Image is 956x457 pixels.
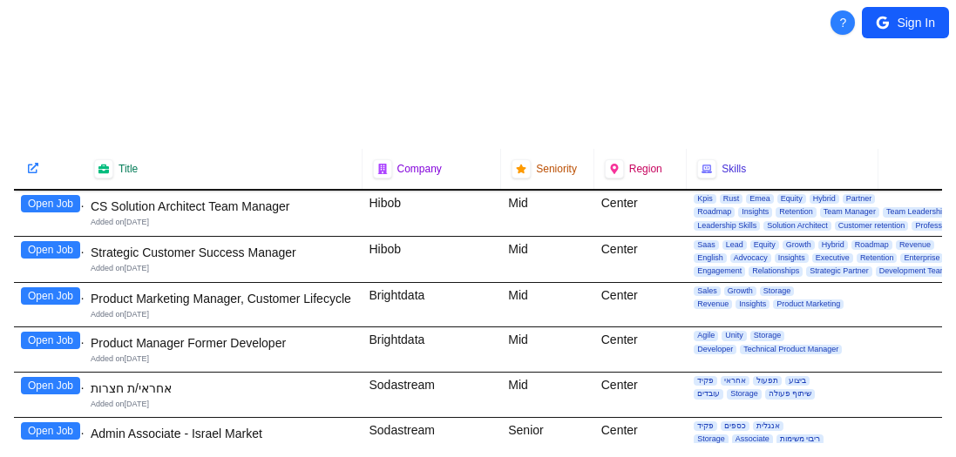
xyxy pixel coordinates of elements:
[397,162,442,176] span: Company
[753,376,782,386] span: תפעול
[783,240,815,250] span: Growth
[721,376,749,386] span: אחראי
[694,434,729,444] span: Storage
[694,331,718,340] span: Agile
[91,425,356,442] div: Admin Associate - Israel Market
[722,240,747,250] span: Lead
[820,207,879,217] span: Team Manager
[694,299,732,309] span: Revenue
[694,266,745,276] span: Engagement
[119,162,138,176] span: Title
[91,353,356,365] div: Added on [DATE]
[806,266,872,276] span: Strategic Partner
[694,221,760,231] span: Leadership Skills
[594,373,688,417] div: Center
[773,299,844,309] span: Product Marketing
[776,207,817,217] span: Retention
[740,345,842,354] span: Technical Product Manager
[594,191,688,236] div: Center
[750,240,779,250] span: Equity
[694,194,716,204] span: Kpis
[763,221,831,231] span: Solution Architect
[91,334,356,352] div: Product Manager Former Developer
[91,309,356,320] div: Added on [DATE]
[363,191,502,236] div: Hibob
[694,286,721,296] span: Sales
[536,162,577,176] span: Seniority
[746,194,774,204] span: Emea
[21,241,80,259] button: Open Job
[363,373,502,417] div: Sodastream
[501,283,594,327] div: Mid
[501,237,594,282] div: Mid
[896,240,934,250] span: Revenue
[777,194,806,204] span: Equity
[629,162,662,176] span: Region
[831,10,855,35] button: About Techjobs
[862,7,949,38] button: Sign In
[501,327,594,372] div: Mid
[91,290,356,307] div: Product Marketing Manager, Customer Lifecycle
[730,253,771,263] span: Advocacy
[594,283,688,327] div: Center
[594,237,688,282] div: Center
[736,299,770,309] span: Insights
[883,207,950,217] span: Team Leadership
[785,376,810,386] span: ביצוע
[749,266,803,276] span: Relationships
[775,253,809,263] span: Insights
[760,286,795,296] span: Storage
[21,287,80,305] button: Open Job
[91,399,356,410] div: Added on [DATE]
[694,240,719,250] span: Saas
[750,331,785,340] span: Storage
[724,286,756,296] span: Growth
[694,421,717,431] span: פקיד
[851,240,892,250] span: Roadmap
[694,253,727,263] span: English
[501,191,594,236] div: Mid
[738,207,772,217] span: Insights
[21,422,80,440] button: Open Job
[21,195,80,212] button: Open Job
[594,327,688,372] div: Center
[765,389,816,399] span: שיתוף פעולה
[694,376,717,386] span: פקיד
[501,373,594,417] div: Mid
[812,253,853,263] span: Executive
[363,327,502,372] div: Brightdata
[363,283,502,327] div: Brightdata
[840,14,847,31] span: ?
[21,332,80,349] button: Open Job
[721,421,749,431] span: כספים
[722,162,746,176] span: Skills
[694,207,735,217] span: Roadmap
[843,194,876,204] span: Partner
[363,237,502,282] div: Hibob
[91,244,356,261] div: Strategic Customer Success Manager
[857,253,898,263] span: Retention
[694,345,736,354] span: Developer
[753,421,783,431] span: אנגלית
[720,194,743,204] span: Rust
[876,266,954,276] span: Development Teams
[91,380,356,397] div: אחראי/ת חצרות
[776,434,824,444] span: ריבוי משימות
[732,434,773,444] span: Associate
[21,377,80,394] button: Open Job
[818,240,848,250] span: Hybrid
[694,389,723,399] span: עובדים
[810,194,839,204] span: Hybrid
[91,263,356,274] div: Added on [DATE]
[900,253,943,263] span: Enterprise
[835,221,909,231] span: Customer retention
[91,198,356,215] div: CS Solution Architect Team Manager
[91,217,356,228] div: Added on [DATE]
[727,389,762,399] span: Storage
[722,331,747,340] span: Unity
